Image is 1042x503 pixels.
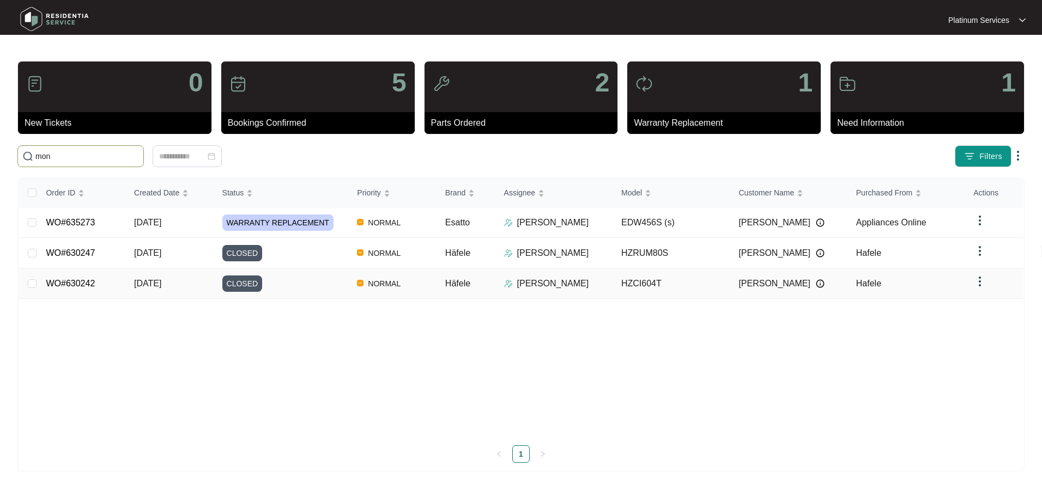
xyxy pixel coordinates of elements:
[856,279,881,288] span: Hafele
[228,116,415,130] p: Bookings Confirmed
[837,116,1024,130] p: Need Information
[856,248,881,257] span: Hafele
[495,179,613,207] th: Assignee
[816,249,825,257] img: Info icon
[634,116,821,130] p: Warranty Replacement
[973,275,986,288] img: dropdown arrow
[222,245,263,261] span: CLOSED
[490,445,508,463] li: Previous Page
[595,70,610,96] p: 2
[348,179,437,207] th: Priority
[965,179,1023,207] th: Actions
[364,277,405,290] span: NORMAL
[621,187,642,199] span: Model
[364,247,405,260] span: NORMAL
[35,150,139,162] input: Search by Order Id, Assignee Name, Customer Name, Brand and Model
[214,179,349,207] th: Status
[973,214,986,227] img: dropdown arrow
[134,218,161,227] span: [DATE]
[534,445,552,463] button: right
[46,279,95,288] a: WO#630242
[46,187,75,199] span: Order ID
[613,238,730,268] td: HZRUM80S
[540,451,546,457] span: right
[816,279,825,288] img: Info icon
[134,248,161,257] span: [DATE]
[490,445,508,463] button: left
[392,70,407,96] p: 5
[517,247,589,260] p: [PERSON_NAME]
[816,218,825,227] img: Info icon
[738,216,810,229] span: [PERSON_NAME]
[738,187,794,199] span: Customer Name
[433,75,450,93] img: icon
[357,219,364,225] img: Vercel Logo
[496,451,502,457] span: left
[973,244,986,257] img: dropdown arrow
[134,279,161,288] span: [DATE]
[26,75,44,93] img: icon
[798,70,813,96] p: 1
[431,116,618,130] p: Parts Ordered
[504,249,513,257] img: Assigner Icon
[504,279,513,288] img: Assigner Icon
[613,179,730,207] th: Model
[357,280,364,286] img: Vercel Logo
[445,248,470,257] span: Häfele
[847,179,965,207] th: Purchased From
[222,214,334,231] span: WARRANTY REPLACEMENT
[437,179,495,207] th: Brand
[445,218,470,227] span: Esatto
[839,75,856,93] img: icon
[635,75,653,93] img: icon
[1001,70,1016,96] p: 1
[613,268,730,299] td: HZCI604T
[513,446,529,462] a: 1
[504,187,536,199] span: Assignee
[46,218,95,227] a: WO#635273
[222,187,244,199] span: Status
[517,277,589,290] p: [PERSON_NAME]
[534,445,552,463] li: Next Page
[738,247,810,260] span: [PERSON_NAME]
[357,249,364,256] img: Vercel Logo
[25,116,211,130] p: New Tickets
[22,151,33,162] img: search-icon
[445,279,470,288] span: Häfele
[229,75,247,93] img: icon
[364,216,405,229] span: NORMAL
[37,179,125,207] th: Order ID
[134,187,179,199] span: Created Date
[730,179,847,207] th: Customer Name
[125,179,214,207] th: Created Date
[948,15,1009,26] p: Platinum Services
[517,216,589,229] p: [PERSON_NAME]
[964,151,975,162] img: filter icon
[738,277,810,290] span: [PERSON_NAME]
[222,275,263,292] span: CLOSED
[504,218,513,227] img: Assigner Icon
[512,445,530,463] li: 1
[1019,17,1026,23] img: dropdown arrow
[979,151,1002,162] span: Filters
[16,3,93,35] img: residentia service logo
[856,187,912,199] span: Purchased From
[613,207,730,238] td: EDW456S (s)
[445,187,465,199] span: Brand
[46,248,95,257] a: WO#630247
[955,145,1011,167] button: filter iconFilters
[856,218,926,227] span: Appliances Online
[1011,149,1025,162] img: dropdown arrow
[357,187,381,199] span: Priority
[189,70,203,96] p: 0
